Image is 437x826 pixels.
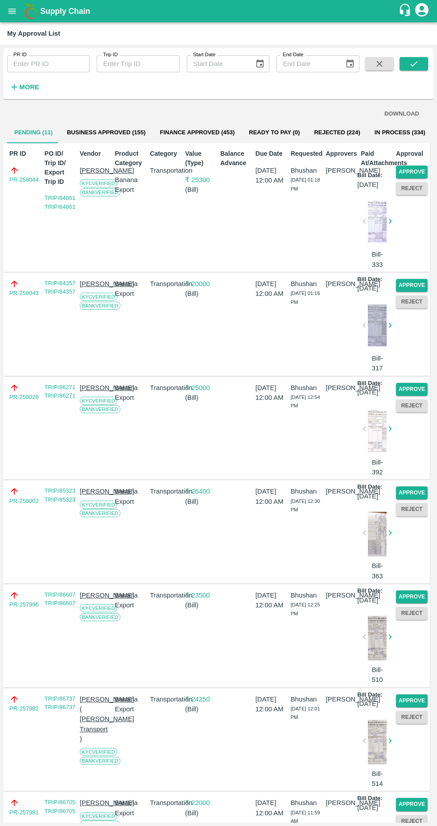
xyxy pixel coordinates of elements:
label: PR ID [13,51,27,58]
p: Banana Export [115,279,146,299]
p: Bhushan [291,798,322,808]
a: TRIP/86737 TRIP/86737 [45,695,75,711]
a: PR-258044 [9,175,39,184]
span: Bank Verified [80,509,121,517]
a: TRIP/86607 TRIP/86607 [45,591,75,607]
p: [DATE] 12:00 AM [256,383,287,403]
button: Reject [396,399,428,412]
button: Approve [396,166,428,178]
button: Approve [396,383,428,396]
a: Supply Chain [40,5,398,17]
p: [PERSON_NAME] [80,486,111,496]
button: Reject [396,711,428,724]
a: TRIP/86705 TRIP/86705 [45,799,75,814]
p: [DATE] 12:00 AM [256,694,287,714]
input: Enter Trip ID [97,55,179,72]
p: Bhushan [291,383,322,393]
p: [PERSON_NAME] [80,279,111,289]
p: Bhushan [291,279,322,289]
p: Transportation [150,798,181,808]
p: [DATE] [357,595,378,605]
button: Finance Approved (453) [153,122,242,143]
p: Bill Date: [357,794,382,803]
span: KYC Verified [80,179,117,187]
p: ( Bill ) [185,289,217,299]
button: Ready To Pay (0) [242,122,307,143]
button: More [7,79,41,95]
span: KYC Verified [80,501,117,509]
button: Business Approved (155) [60,122,153,143]
div: customer-support [398,3,414,19]
p: Bhushan [291,486,322,496]
button: Reject [396,182,428,195]
p: ( Bill ) [185,497,217,506]
span: Bank Verified [80,613,121,621]
span: KYC Verified [80,397,117,405]
p: ( Bill ) [185,808,217,818]
p: PR ID [9,149,41,158]
strong: More [19,83,39,91]
p: [DATE] [357,803,378,813]
span: [DATE] 12:25 PM [291,602,320,616]
p: [PERSON_NAME] [326,279,357,289]
p: [DATE] 12:00 AM [256,166,287,186]
p: [DATE] 12:00 AM [256,279,287,299]
p: Bill Date: [357,275,382,284]
button: open drawer [2,1,22,21]
a: TRIP/85323 TRIP/85323 [45,487,75,503]
p: ₹ 25300 [185,175,217,185]
p: [PERSON_NAME] [326,590,357,600]
p: Category [150,149,181,158]
a: PR-257982 [9,704,39,713]
p: Bhushan [291,694,322,704]
a: TRIP/84861 TRIP/84861 [45,195,75,210]
button: Reject [396,503,428,516]
span: Bank Verified [80,757,121,765]
a: PR-257996 [9,600,39,609]
p: Banana Export [115,486,146,506]
button: Approve [396,590,428,603]
span: Bank Verified [80,405,121,413]
label: Trip ID [103,51,118,58]
input: End Date [276,55,338,72]
p: [DATE] [357,283,378,293]
p: ₹ 26400 [185,486,217,496]
p: Bill-363 [368,561,387,581]
span: [DATE] 01:18 PM [291,177,320,191]
p: [PERSON_NAME] [80,383,111,393]
p: PO ID/ Trip ID/ Export Trip ID [45,149,76,187]
p: [PERSON_NAME] [326,798,357,808]
p: [PERSON_NAME] [326,383,357,393]
button: Approve [396,279,428,292]
p: Approval [396,149,428,158]
p: ₹ 25000 [185,383,217,393]
p: Approvers [326,149,357,158]
a: PR-258043 [9,289,39,298]
b: Supply Chain [40,7,90,16]
span: [DATE] 12:54 PM [291,394,320,409]
a: TRIP/86271 TRIP/86271 [45,384,75,399]
a: TRIP/84357 TRIP/84357 [45,280,75,295]
p: [PERSON_NAME] [80,166,111,175]
button: In Process (334) [367,122,433,143]
p: Bhushan [291,590,322,600]
p: Bill Date: [357,171,382,180]
p: Banana Export [115,590,146,610]
a: PR-258026 [9,393,39,402]
p: [PERSON_NAME] [80,798,111,808]
a: PR-258002 [9,497,39,506]
p: ₹ 24250 [185,694,217,704]
button: Choose date [251,55,268,72]
p: Value (Type) [185,149,217,168]
span: KYC Verified [80,812,117,820]
button: DOWNLOAD [381,106,423,122]
p: [DATE] [357,387,378,397]
div: My Approval List [7,28,60,39]
p: Balance Advance [220,149,252,168]
p: [PERSON_NAME] [326,486,357,496]
p: Banana Export [115,383,146,403]
p: ( Bill ) [185,393,217,403]
label: End Date [283,51,303,58]
p: Requested [291,149,322,158]
p: Bill-317 [368,353,387,374]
